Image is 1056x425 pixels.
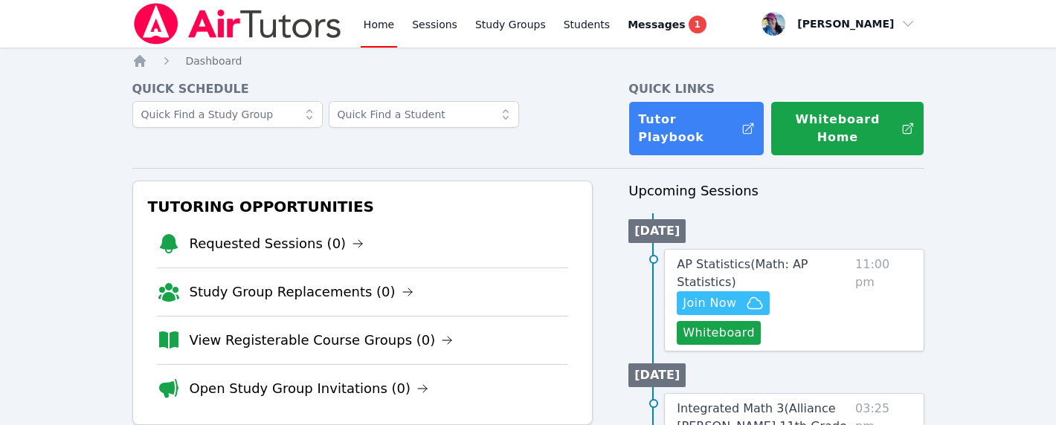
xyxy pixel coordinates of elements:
[770,101,924,156] button: Whiteboard Home
[628,363,686,387] li: [DATE]
[132,101,323,128] input: Quick Find a Study Group
[190,282,413,302] a: Study Group Replacements (0)
[689,16,706,33] span: 1
[132,53,924,68] nav: Breadcrumb
[329,101,519,128] input: Quick Find a Student
[145,193,581,220] h3: Tutoring Opportunities
[186,53,242,68] a: Dashboard
[677,257,808,289] span: AP Statistics ( Math: AP Statistics )
[677,321,761,345] button: Whiteboard
[190,233,364,254] a: Requested Sessions (0)
[677,256,849,291] a: AP Statistics(Math: AP Statistics)
[132,80,593,98] h4: Quick Schedule
[677,291,769,315] button: Join Now
[628,17,685,32] span: Messages
[190,378,429,399] a: Open Study Group Invitations (0)
[190,330,454,351] a: View Registerable Course Groups (0)
[628,101,764,156] a: Tutor Playbook
[628,80,924,98] h4: Quick Links
[628,219,686,243] li: [DATE]
[186,55,242,67] span: Dashboard
[855,256,911,345] span: 11:00 pm
[132,3,343,45] img: Air Tutors
[683,294,736,312] span: Join Now
[628,181,924,201] h3: Upcoming Sessions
